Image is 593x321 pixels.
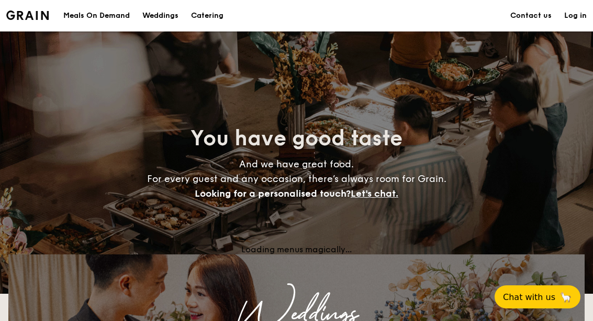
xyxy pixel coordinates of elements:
[6,10,49,20] img: Grain
[560,291,572,303] span: 🦙
[351,188,398,199] span: Let's chat.
[495,285,580,308] button: Chat with us🦙
[8,244,585,254] div: Loading menus magically...
[147,158,446,199] span: And we have great food. For every guest and any occasion, there’s always room for Grain.
[191,126,402,151] span: You have good taste
[195,188,351,199] span: Looking for a personalised touch?
[503,292,555,302] span: Chat with us
[6,10,49,20] a: Logotype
